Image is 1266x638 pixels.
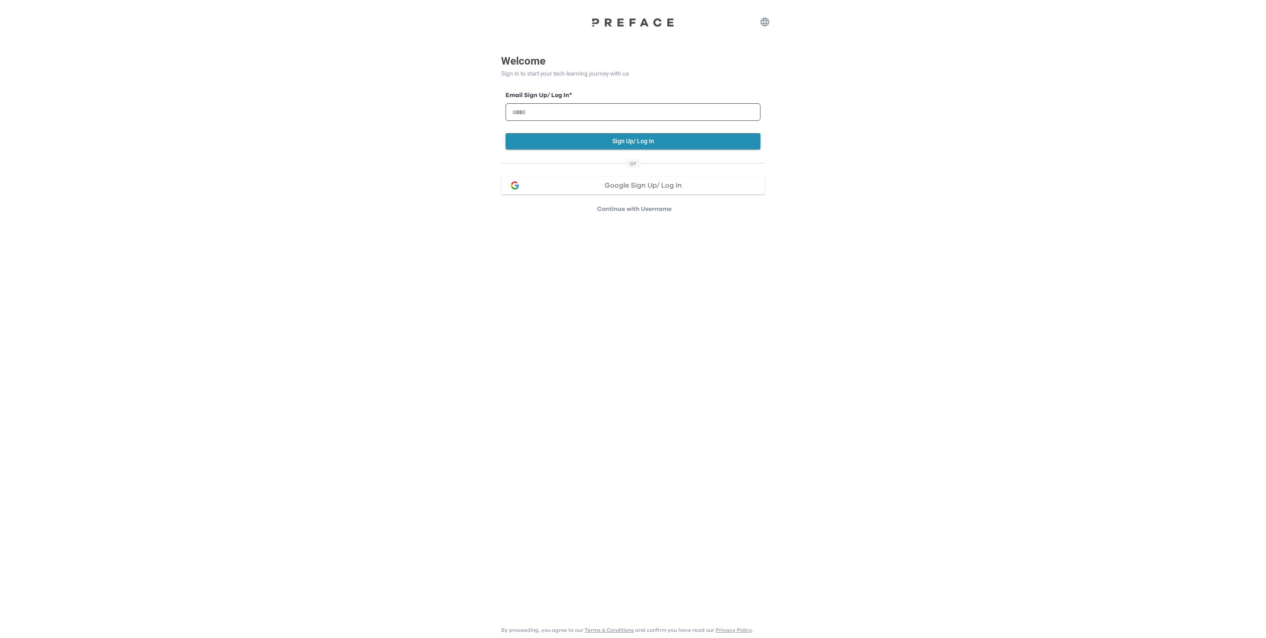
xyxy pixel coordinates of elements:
p: Welcome [501,53,765,69]
label: Email Sign Up/ Log In * [506,91,760,100]
p: By proceeding, you agree to our and confirm you have read our . [501,627,753,634]
p: Sign in to start your tech learning journey with us [501,69,765,78]
img: Preface Logo [589,18,677,27]
img: google login [509,180,520,191]
span: Google Sign Up/ Log In [604,182,682,189]
span: or [626,159,640,168]
a: Terms & Conditions [585,627,634,633]
p: Continue with Username [504,205,765,214]
a: Privacy Policy [716,627,752,633]
button: google loginGoogle Sign Up/ Log In [501,177,765,194]
button: Sign Up/ Log In [506,133,760,149]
